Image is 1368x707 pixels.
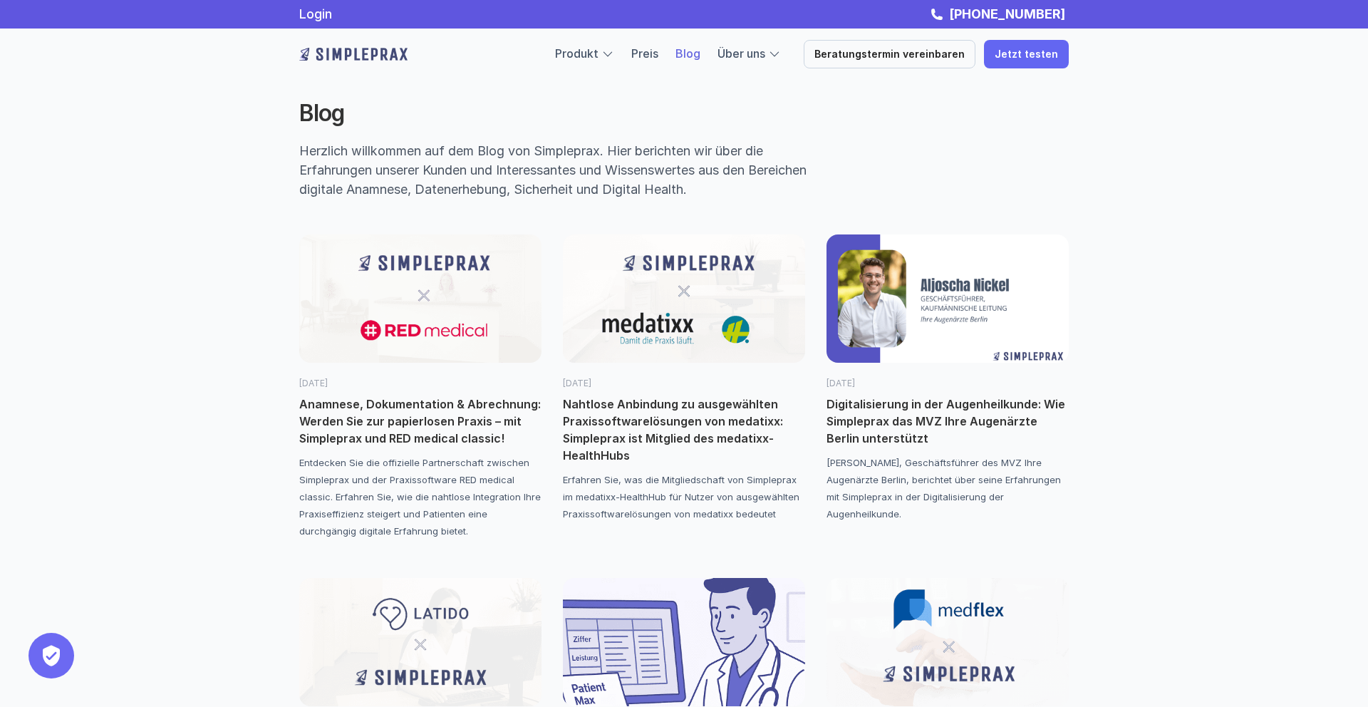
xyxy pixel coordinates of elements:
[675,46,700,61] a: Blog
[299,141,838,199] p: Herzlich willkommen auf dem Blog von Simpleprax. Hier berichten wir über die Erfahrungen unserer ...
[804,40,975,68] a: Beratungstermin vereinbaren
[563,578,805,706] img: GOÄ Reform 2025
[299,234,541,540] a: [DATE]Anamnese, Dokumentation & Abrechnung: Werden Sie zur papierlosen Praxis – mit Simpleprax un...
[826,454,1069,522] p: [PERSON_NAME], Geschäftsführer des MVZ Ihre Augenärzte Berlin, berichtet über seine Erfahrungen m...
[563,377,805,390] p: [DATE]
[826,396,1069,447] p: Digitalisierung in der Augenheilkunde: Wie Simpleprax das MVZ Ihre Augenärzte Berlin unterstützt
[563,234,805,522] a: [DATE]Nahtlose Anbindung zu ausgewählten Praxissoftwarelösungen von medatixx: Simpleprax ist Mitg...
[563,471,805,522] p: Erfahren Sie, was die Mitgliedschaft von Simpleprax im medatixx-HealthHub für Nutzer von ausgewäh...
[949,6,1065,21] strong: [PHONE_NUMBER]
[555,46,598,61] a: Produkt
[299,454,541,540] p: Entdecken Sie die offizielle Partnerschaft zwischen Simpleprax und der Praxissoftware RED medical...
[563,396,805,464] p: Nahtlose Anbindung zu ausgewählten Praxissoftwarelösungen von medatixx: Simpleprax ist Mitglied d...
[717,46,765,61] a: Über uns
[299,578,541,706] img: Latido x Simpleprax
[945,6,1069,21] a: [PHONE_NUMBER]
[826,234,1069,522] a: [DATE]Digitalisierung in der Augenheilkunde: Wie Simpleprax das MVZ Ihre Augenärzte Berlin unters...
[299,377,541,390] p: [DATE]
[299,6,332,21] a: Login
[631,46,658,61] a: Preis
[984,40,1069,68] a: Jetzt testen
[299,100,834,127] h2: Blog
[995,48,1058,61] p: Jetzt testen
[826,377,1069,390] p: [DATE]
[299,396,541,447] p: Anamnese, Dokumentation & Abrechnung: Werden Sie zur papierlosen Praxis – mit Simpleprax und RED ...
[814,48,965,61] p: Beratungstermin vereinbaren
